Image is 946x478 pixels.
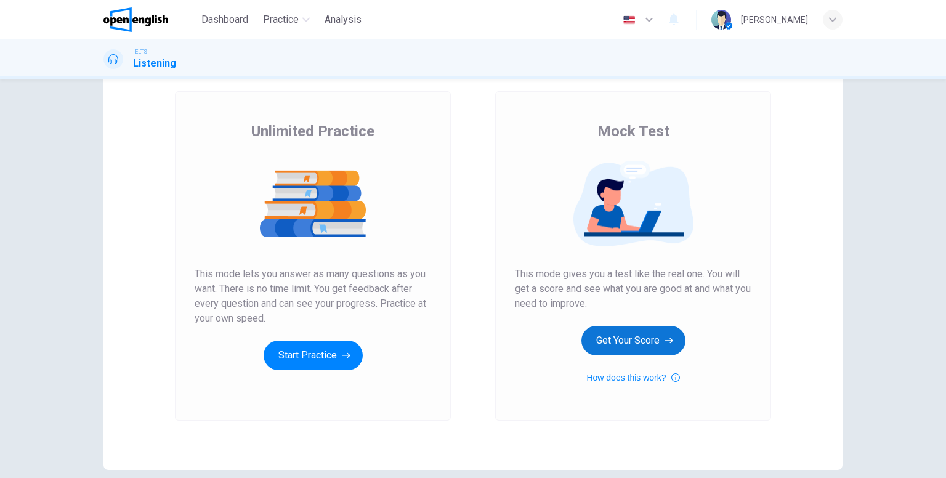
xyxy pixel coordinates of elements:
button: Practice [258,9,315,31]
button: Get Your Score [581,326,685,355]
span: IELTS [133,47,147,56]
button: Dashboard [196,9,253,31]
img: OpenEnglish logo [103,7,168,32]
button: Start Practice [264,341,363,370]
h1: Listening [133,56,176,71]
span: Practice [263,12,299,27]
img: Profile picture [711,10,731,30]
span: Dashboard [201,12,248,27]
img: en [621,15,637,25]
button: How does this work? [586,370,679,385]
span: Unlimited Practice [251,121,374,141]
span: Analysis [325,12,362,27]
span: This mode lets you answer as many questions as you want. There is no time limit. You get feedback... [195,267,431,326]
button: Analysis [320,9,366,31]
div: [PERSON_NAME] [741,12,808,27]
span: Mock Test [597,121,669,141]
a: OpenEnglish logo [103,7,196,32]
span: This mode gives you a test like the real one. You will get a score and see what you are good at a... [515,267,751,311]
